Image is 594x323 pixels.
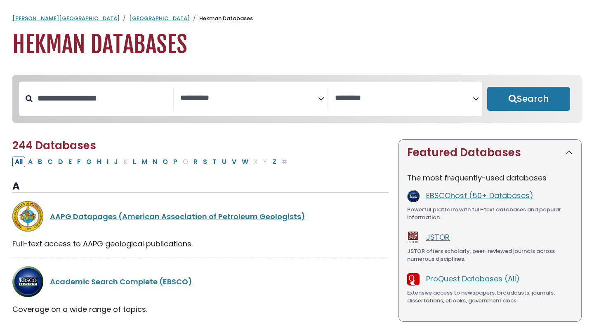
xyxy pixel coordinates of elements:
button: Filter Results E [66,157,74,167]
button: Filter Results N [150,157,160,167]
div: JSTOR offers scholarly, peer-reviewed journals across numerous disciplines. [407,247,573,263]
a: [GEOGRAPHIC_DATA] [129,14,190,22]
button: Filter Results M [139,157,150,167]
input: Search database by title or keyword [33,91,173,105]
div: Coverage on a wide range of topics. [12,304,389,315]
button: Featured Databases [399,140,581,166]
textarea: Search [335,94,473,103]
button: Filter Results S [200,157,210,167]
button: Filter Results J [111,157,120,167]
div: Full-text access to AAPG geological publications. [12,238,389,249]
button: Filter Results D [56,157,66,167]
div: Powerful platform with full-text databases and popular information. [407,206,573,222]
div: Alpha-list to filter by first letter of database name [12,156,291,166]
h3: A [12,180,389,193]
div: Extensive access to newspapers, broadcasts, journals, dissertations, ebooks, government docs. [407,289,573,305]
a: EBSCOhost (50+ Databases) [426,190,533,201]
button: Filter Results C [45,157,55,167]
a: [PERSON_NAME][GEOGRAPHIC_DATA] [12,14,120,22]
span: 244 Databases [12,138,96,153]
button: Filter Results O [160,157,170,167]
button: Filter Results L [130,157,139,167]
button: Submit for Search Results [487,87,570,111]
button: Filter Results P [171,157,180,167]
button: Filter Results F [75,157,83,167]
button: All [12,157,25,167]
button: Filter Results B [35,157,45,167]
button: Filter Results H [94,157,104,167]
button: Filter Results U [219,157,229,167]
nav: Search filters [12,75,582,123]
button: Filter Results I [104,157,111,167]
a: JSTOR [426,232,450,242]
button: Filter Results A [26,157,35,167]
button: Filter Results V [229,157,239,167]
p: The most frequently-used databases [407,172,573,183]
a: AAPG Datapages (American Association of Petroleum Geologists) [50,211,305,222]
a: Academic Search Complete (EBSCO) [50,276,192,287]
button: Filter Results T [210,157,219,167]
li: Hekman Databases [190,14,253,23]
h1: Hekman Databases [12,31,582,59]
textarea: Search [180,94,318,103]
button: Filter Results G [84,157,94,167]
button: Filter Results Z [270,157,279,167]
a: ProQuest Databases (All) [426,274,520,284]
button: Filter Results R [191,157,200,167]
nav: breadcrumb [12,14,582,23]
button: Filter Results W [239,157,251,167]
